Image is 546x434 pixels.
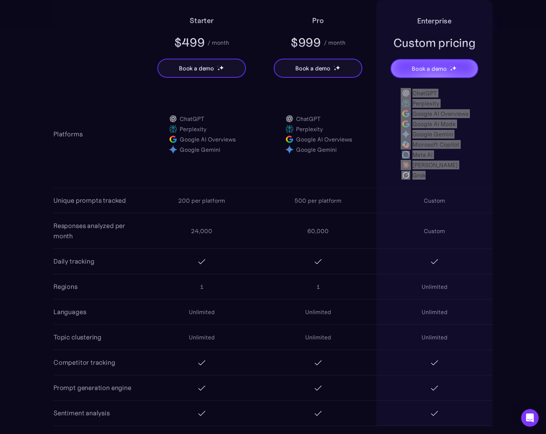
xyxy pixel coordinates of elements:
div: Perplexity [180,125,206,133]
div: 60,000 [307,227,329,235]
div: Unlimited [189,308,215,316]
img: star [334,66,335,67]
img: star [217,66,218,67]
div: Google AI Overviews [180,135,236,144]
img: star [450,69,453,71]
div: 1 [317,282,320,291]
h2: Enterprise [417,15,452,27]
div: Custom [424,196,445,205]
div: / month [207,38,229,47]
div: Book a demo [179,64,214,73]
a: Book a demostarstarstar [157,59,246,78]
div: Google AI Overviews [412,109,468,118]
div: Regions [53,282,78,292]
div: Custom pricing [393,35,476,51]
div: Book a demo [295,64,330,73]
div: 1 [200,282,203,291]
div: Languages [53,307,86,317]
h2: Starter [190,15,214,26]
div: Google Gemini [180,145,220,154]
div: Perplexity [412,99,439,108]
div: Google Gemini [296,145,337,154]
div: $999 [291,34,321,51]
div: Unique prompts tracked [53,195,126,206]
div: Sentiment analysis [53,408,110,418]
div: Google Gemini [412,130,453,139]
div: Microsoft Copilot [412,140,459,149]
div: Prompt generation engine [53,383,131,393]
div: ChatGPT [412,89,437,98]
div: Responses analyzed per month [53,221,143,241]
div: Daily tracking [53,256,94,266]
div: Google AI Overviews [296,135,352,144]
div: / month [324,38,345,47]
div: 24,000 [191,227,212,235]
div: Platforms [53,129,82,139]
img: star [217,68,220,71]
div: Meta AI [412,150,433,159]
div: Unlimited [422,308,448,316]
img: star [334,68,336,71]
div: Grok [412,171,426,180]
div: Perplexity [296,125,323,133]
div: Open Intercom Messenger [521,409,539,427]
div: 500 per platform [295,196,341,205]
div: Book a demo [412,64,447,73]
div: Unlimited [422,282,448,291]
a: Book a demostarstarstar [274,59,362,78]
div: Competitor tracking [53,357,115,368]
h2: Pro [312,15,324,26]
div: ChatGPT [296,114,321,123]
div: Custom [424,227,445,235]
div: [PERSON_NAME] [412,161,458,169]
img: star [219,65,224,70]
img: star [452,66,457,70]
a: Book a demostarstarstar [390,59,478,78]
div: Topic clustering [53,332,101,342]
div: Unlimited [189,333,215,342]
div: Unlimited [305,308,331,316]
div: Unlimited [305,333,331,342]
div: Unlimited [422,333,448,342]
img: star [336,65,340,70]
div: Google AI Mode [412,119,456,128]
img: star [450,66,451,67]
div: ChatGPT [180,114,204,123]
div: $499 [174,34,205,51]
div: 200 per platform [178,196,225,205]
